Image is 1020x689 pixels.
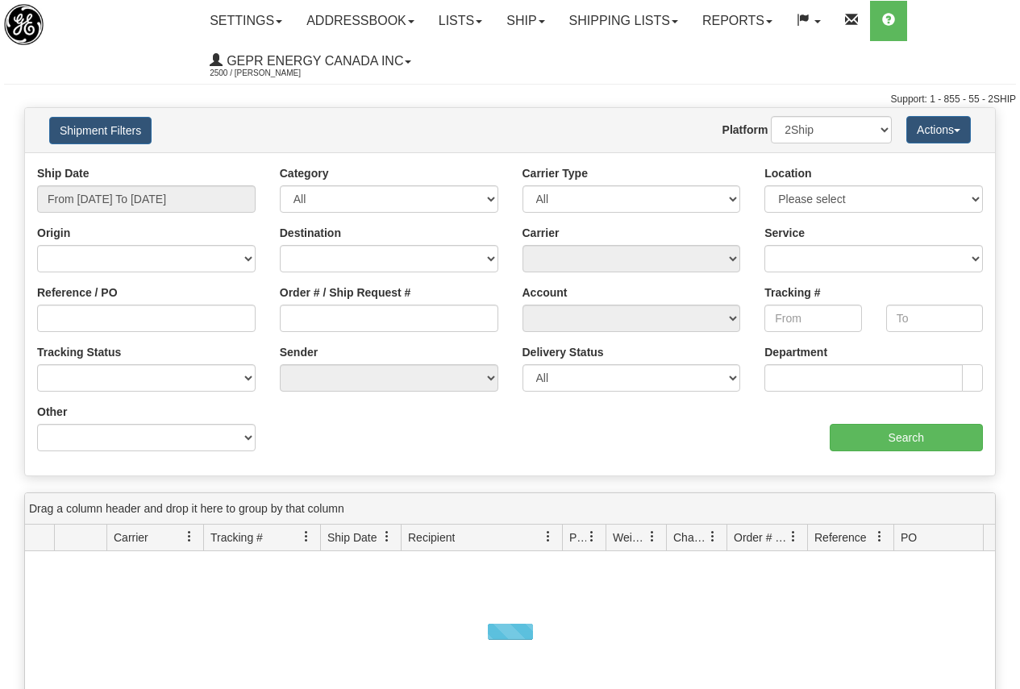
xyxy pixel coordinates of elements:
[25,493,995,525] div: Drag a column header and drop it here to group by that column
[557,1,690,41] a: Shipping lists
[210,529,263,546] span: Tracking #
[886,305,983,332] input: To
[673,529,707,546] span: Charge
[535,523,562,550] a: Recipient filter column settings
[901,529,917,546] span: PO
[734,529,788,546] span: Order # / Ship Request #
[764,344,827,360] label: Department
[522,344,604,360] label: Delivery Status
[198,1,294,41] a: Settings
[37,165,90,181] label: Ship Date
[4,93,1016,106] div: Support: 1 - 855 - 55 - 2SHIP
[280,165,329,181] label: Category
[106,525,203,551] th: Press ctrl + space to group
[722,122,768,138] label: Platform
[223,54,403,68] span: GEPR Energy Canada Inc
[408,529,455,546] span: Recipient
[764,165,811,181] label: Location
[522,284,568,301] label: Account
[780,523,807,550] a: Order # / Ship Request # filter column settings
[37,404,67,420] label: Other
[210,65,331,81] span: 2500 / [PERSON_NAME]
[983,262,1018,426] iframe: chat widget
[176,523,203,550] a: Carrier filter column settings
[203,525,320,551] th: Press ctrl + space to group
[666,525,726,551] th: Press ctrl + space to group
[401,525,562,551] th: Press ctrl + space to group
[293,523,320,550] a: Tracking # filter column settings
[613,529,647,546] span: Weight
[4,4,44,45] img: logo2500.jpg
[764,284,820,301] label: Tracking #
[606,525,666,551] th: Press ctrl + space to group
[973,523,1001,550] a: PO filter column settings
[320,525,401,551] th: Press ctrl + space to group
[280,344,318,360] label: Sender
[893,525,1001,551] th: Press ctrl + space to group
[639,523,666,550] a: Weight filter column settings
[764,225,805,241] label: Service
[764,305,861,332] input: From
[49,117,152,144] button: Shipment Filters
[699,523,726,550] a: Charge filter column settings
[522,165,588,181] label: Carrier Type
[54,525,106,551] th: Press ctrl + space to group
[37,225,70,241] label: Origin
[814,529,867,546] span: Reference
[830,424,984,451] input: Search
[198,41,423,81] a: GEPR Energy Canada Inc 2500 / [PERSON_NAME]
[866,523,893,550] a: Reference filter column settings
[726,525,807,551] th: Press ctrl + space to group
[690,1,785,41] a: Reports
[37,284,118,301] label: Reference / PO
[578,523,606,550] a: Packages filter column settings
[280,284,411,301] label: Order # / Ship Request #
[294,1,427,41] a: Addressbook
[522,225,560,241] label: Carrier
[327,529,377,546] span: Ship Date
[427,1,494,41] a: Lists
[906,116,971,143] button: Actions
[569,529,586,546] span: Packages
[494,1,556,41] a: Ship
[562,525,606,551] th: Press ctrl + space to group
[280,225,341,241] label: Destination
[807,525,893,551] th: Press ctrl + space to group
[37,344,121,360] label: Tracking Status
[373,523,401,550] a: Ship Date filter column settings
[114,529,148,546] span: Carrier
